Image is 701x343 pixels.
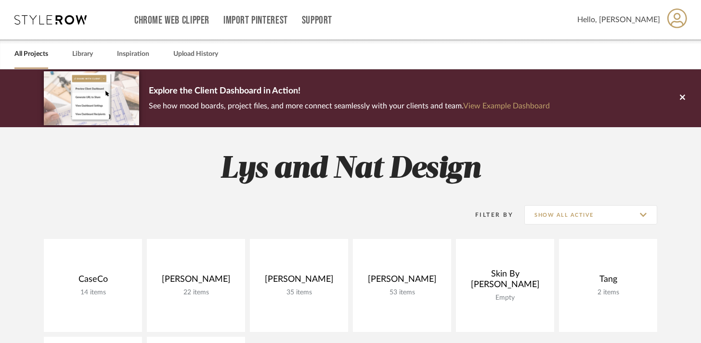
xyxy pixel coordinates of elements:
div: 53 items [361,289,443,297]
div: 2 items [567,289,649,297]
div: Tang [567,274,649,289]
a: Support [302,16,332,25]
a: View Example Dashboard [463,102,550,110]
div: Filter By [463,210,513,220]
div: 35 items [258,289,340,297]
div: Skin By [PERSON_NAME] [464,269,546,294]
img: d5d033c5-7b12-40c2-a960-1ecee1989c38.png [44,71,139,125]
div: [PERSON_NAME] [361,274,443,289]
div: 22 items [155,289,237,297]
a: Library [72,48,93,61]
a: Chrome Web Clipper [134,16,209,25]
div: CaseCo [52,274,134,289]
div: [PERSON_NAME] [258,274,340,289]
div: 14 items [52,289,134,297]
a: Upload History [173,48,218,61]
a: Import Pinterest [223,16,288,25]
a: All Projects [14,48,48,61]
span: Hello, [PERSON_NAME] [577,14,660,26]
div: Empty [464,294,546,302]
p: See how mood boards, project files, and more connect seamlessly with your clients and team. [149,99,550,113]
a: Inspiration [117,48,149,61]
h2: Lys and Nat Design [4,151,697,187]
p: Explore the Client Dashboard in Action! [149,84,550,99]
div: [PERSON_NAME] [155,274,237,289]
